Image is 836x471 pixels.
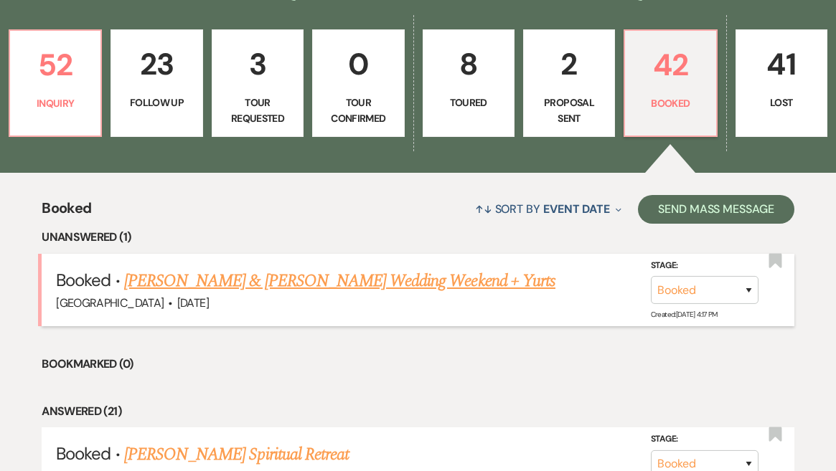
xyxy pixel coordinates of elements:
[423,29,515,137] a: 8Toured
[212,29,304,137] a: 3Tour Requested
[651,310,718,319] span: Created: [DATE] 4:17 PM
[321,40,395,88] p: 0
[120,95,193,110] p: Follow Up
[624,29,717,137] a: 42Booked
[651,432,758,447] label: Stage:
[124,268,555,294] a: [PERSON_NAME] & [PERSON_NAME] Wedding Weekend + Yurts
[523,29,615,137] a: 2Proposal Sent
[543,201,610,217] span: Event Date
[221,95,294,127] p: Tour Requested
[469,190,627,228] button: Sort By Event Date
[745,40,818,88] p: 41
[634,41,707,89] p: 42
[19,95,92,111] p: Inquiry
[475,201,492,217] span: ↑↓
[56,442,111,465] span: Booked
[111,29,202,137] a: 23Follow Up
[312,29,404,137] a: 0Tour Confirmed
[42,402,794,421] li: Answered (21)
[432,40,505,88] p: 8
[432,95,505,110] p: Toured
[42,197,91,228] span: Booked
[532,40,606,88] p: 2
[634,95,707,111] p: Booked
[221,40,294,88] p: 3
[745,95,818,110] p: Lost
[321,95,395,127] p: Tour Confirmed
[124,442,349,467] a: [PERSON_NAME] Spiritual Retreat
[56,295,164,310] span: [GEOGRAPHIC_DATA]
[651,258,758,274] label: Stage:
[42,228,794,247] li: Unanswered (1)
[56,269,111,291] span: Booked
[177,295,209,310] span: [DATE]
[532,95,606,127] p: Proposal Sent
[42,355,794,374] li: Bookmarked (0)
[120,40,193,88] p: 23
[9,29,102,137] a: 52Inquiry
[19,41,92,89] p: 52
[638,195,794,224] button: Send Mass Message
[736,29,827,137] a: 41Lost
